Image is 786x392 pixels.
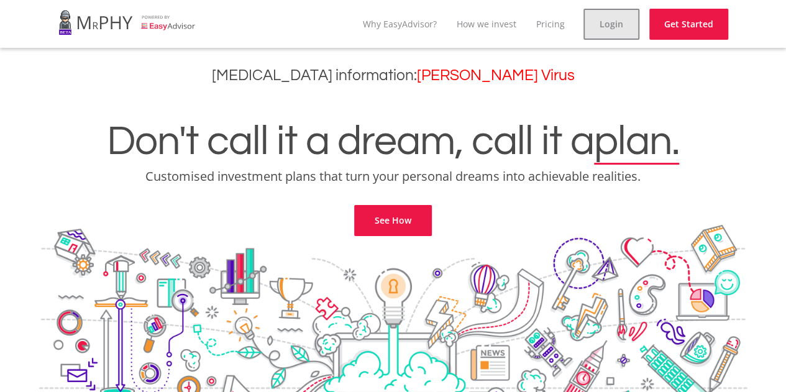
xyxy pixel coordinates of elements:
[536,18,565,30] a: Pricing
[354,205,432,236] a: See How
[9,121,777,163] h1: Don't call it a dream, call it a
[583,9,639,40] a: Login
[417,68,575,83] a: [PERSON_NAME] Virus
[649,9,728,40] a: Get Started
[9,168,777,185] p: Customised investment plans that turn your personal dreams into achievable realities.
[457,18,516,30] a: How we invest
[9,66,777,84] h3: [MEDICAL_DATA] information:
[594,121,679,163] span: plan.
[363,18,437,30] a: Why EasyAdvisor?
